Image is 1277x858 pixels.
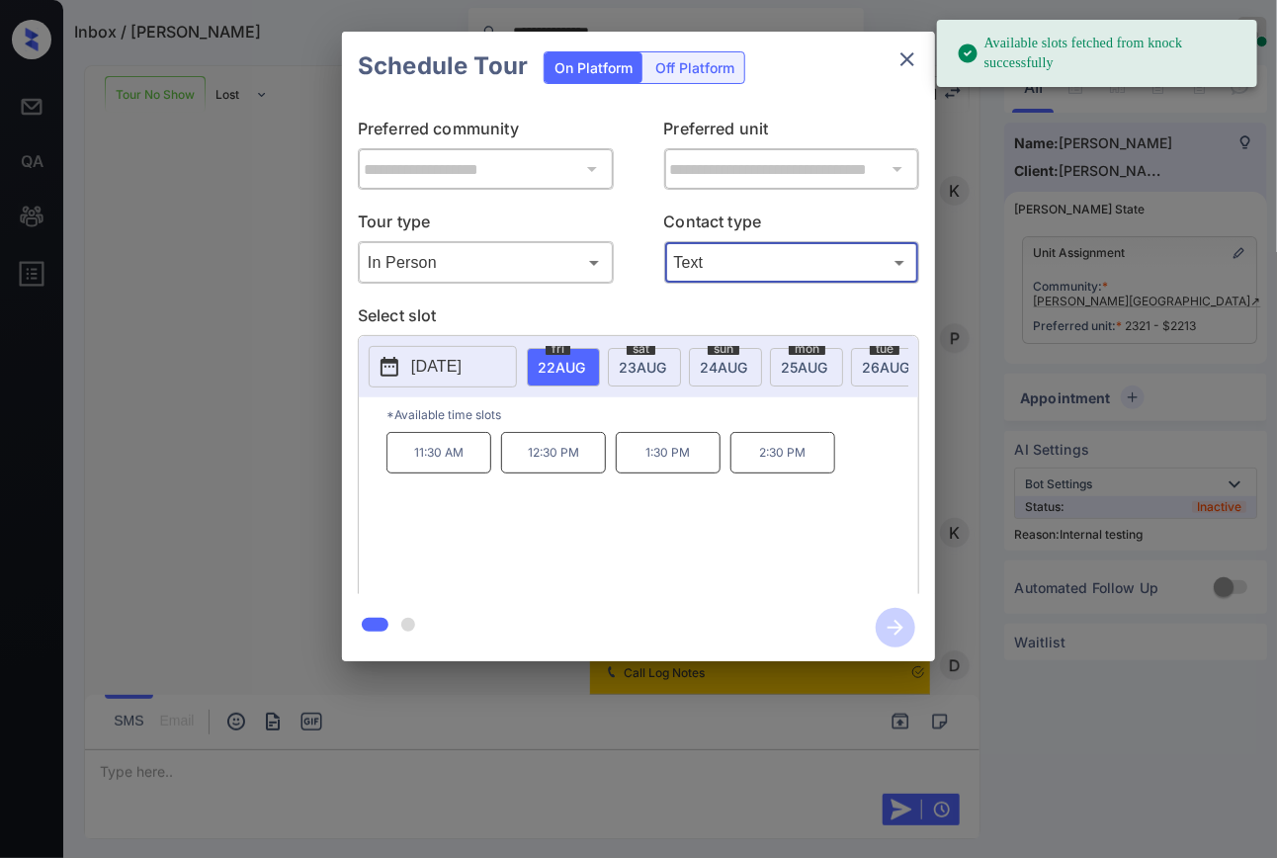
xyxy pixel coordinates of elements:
button: close [888,40,927,79]
span: fri [546,343,570,355]
div: Off Platform [645,52,744,83]
p: 2:30 PM [730,432,835,473]
p: Select slot [358,303,919,335]
p: 1:30 PM [616,432,721,473]
span: sat [627,343,655,355]
span: tue [870,343,899,355]
button: [DATE] [369,346,517,387]
p: Preferred community [358,117,614,148]
span: 26 AUG [862,359,909,376]
div: date-select [851,348,924,386]
span: 25 AUG [781,359,827,376]
div: In Person [363,246,609,279]
div: Available slots fetched from knock successfully [957,26,1241,81]
div: date-select [770,348,843,386]
span: sun [708,343,739,355]
div: date-select [608,348,681,386]
p: Contact type [664,210,920,241]
h2: Schedule Tour [342,32,544,101]
button: btn-next [864,602,927,653]
p: 11:30 AM [386,432,491,473]
p: [DATE] [411,355,462,379]
span: mon [789,343,825,355]
p: 12:30 PM [501,432,606,473]
span: 24 AUG [700,359,747,376]
p: Tour type [358,210,614,241]
div: On Platform [545,52,642,83]
span: 23 AUG [619,359,666,376]
p: *Available time slots [386,397,918,432]
div: Text [669,246,915,279]
span: 22 AUG [538,359,585,376]
p: Preferred unit [664,117,920,148]
div: date-select [689,348,762,386]
div: date-select [527,348,600,386]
